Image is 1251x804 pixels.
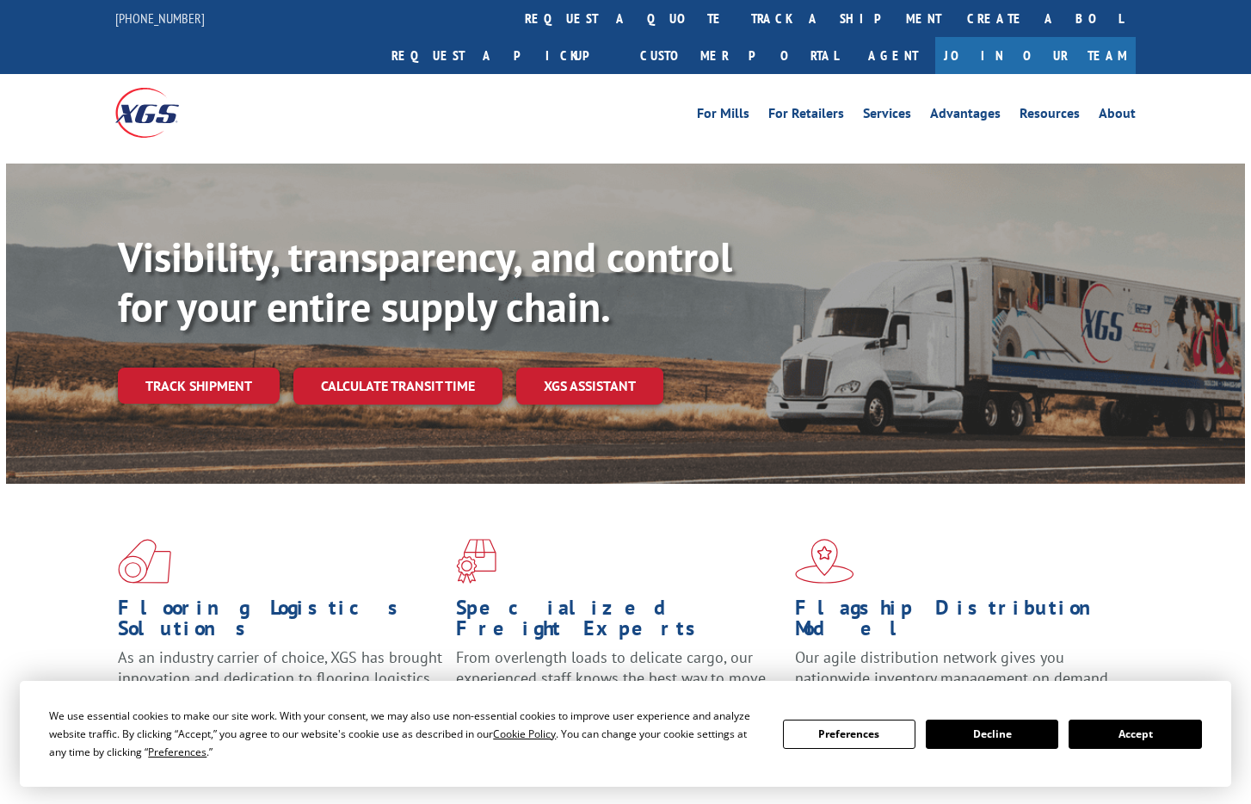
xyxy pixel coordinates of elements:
button: Preferences [783,720,915,749]
p: From overlength loads to delicate cargo, our experienced staff knows the best way to move your fr... [456,647,781,724]
a: Advantages [930,107,1001,126]
a: About [1099,107,1136,126]
h1: Specialized Freight Experts [456,597,781,647]
div: Cookie Consent Prompt [20,681,1231,787]
a: Agent [851,37,935,74]
h1: Flooring Logistics Solutions [118,597,443,647]
h1: Flagship Distribution Model [795,597,1120,647]
img: xgs-icon-flagship-distribution-model-red [795,539,854,584]
a: [PHONE_NUMBER] [115,9,205,27]
a: Calculate transit time [293,368,502,405]
a: For Mills [697,107,749,126]
a: XGS ASSISTANT [516,368,663,405]
a: Services [863,107,911,126]
span: As an industry carrier of choice, XGS has brought innovation and dedication to flooring logistics... [118,647,442,708]
span: Cookie Policy [493,727,556,741]
b: Visibility, transparency, and control for your entire supply chain. [118,230,732,333]
a: Customer Portal [627,37,851,74]
img: xgs-icon-total-supply-chain-intelligence-red [118,539,171,584]
div: We use essential cookies to make our site work. With your consent, we may also use non-essential ... [49,707,761,761]
span: Preferences [148,745,206,759]
a: Request a pickup [379,37,627,74]
a: For Retailers [768,107,844,126]
a: Join Our Team [935,37,1136,74]
button: Accept [1069,720,1201,749]
button: Decline [926,720,1058,749]
a: Track shipment [118,368,280,404]
a: Resources [1020,107,1080,126]
span: Our agile distribution network gives you nationwide inventory management on demand. [795,647,1112,688]
img: xgs-icon-focused-on-flooring-red [456,539,496,584]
